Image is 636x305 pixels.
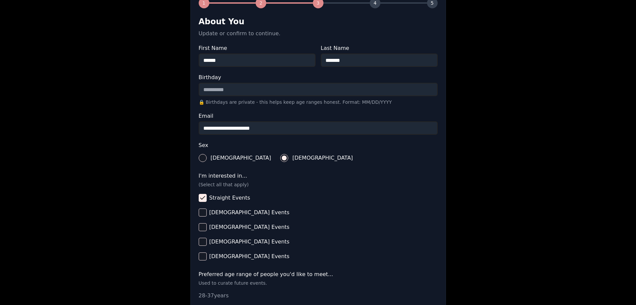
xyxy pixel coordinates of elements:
[199,113,438,119] label: Email
[199,181,438,188] p: (Select all that apply)
[280,154,288,162] button: [DEMOGRAPHIC_DATA]
[209,210,290,215] span: [DEMOGRAPHIC_DATA] Events
[199,272,438,277] label: Preferred age range of people you'd like to meet...
[199,30,438,38] p: Update or confirm to continue.
[209,225,290,230] span: [DEMOGRAPHIC_DATA] Events
[199,209,207,217] button: [DEMOGRAPHIC_DATA] Events
[209,239,290,244] span: [DEMOGRAPHIC_DATA] Events
[199,223,207,231] button: [DEMOGRAPHIC_DATA] Events
[199,154,207,162] button: [DEMOGRAPHIC_DATA]
[199,252,207,260] button: [DEMOGRAPHIC_DATA] Events
[199,280,438,286] p: Used to curate future events.
[292,155,353,161] span: [DEMOGRAPHIC_DATA]
[199,173,438,179] label: I'm interested in...
[199,99,438,105] p: 🔒 Birthdays are private - this helps keep age ranges honest. Format: MM/DD/YYYY
[199,194,207,202] button: Straight Events
[209,254,290,259] span: [DEMOGRAPHIC_DATA] Events
[321,46,438,51] label: Last Name
[199,75,438,80] label: Birthday
[199,292,438,300] p: 28 - 37 years
[199,16,438,27] h2: About You
[209,195,250,201] span: Straight Events
[199,46,316,51] label: First Name
[199,143,438,148] label: Sex
[199,238,207,246] button: [DEMOGRAPHIC_DATA] Events
[211,155,271,161] span: [DEMOGRAPHIC_DATA]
